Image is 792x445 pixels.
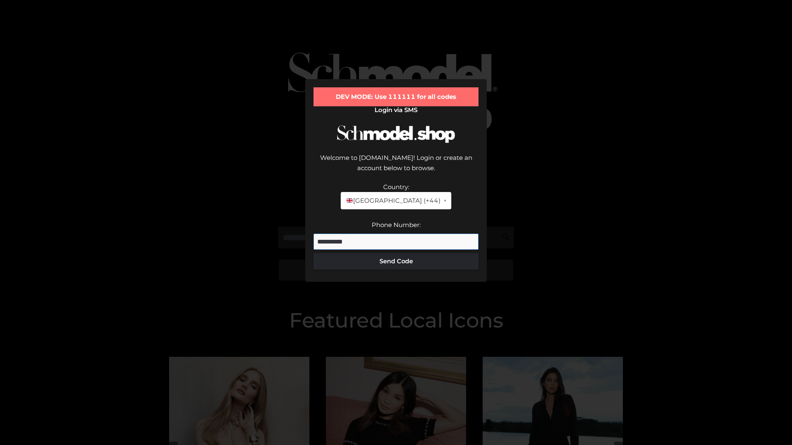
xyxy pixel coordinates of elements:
[346,197,353,204] img: 🇬🇧
[334,118,458,150] img: Schmodel Logo
[313,152,478,182] div: Welcome to [DOMAIN_NAME]! Login or create an account below to browse.
[383,183,409,191] label: Country:
[346,195,440,206] span: [GEOGRAPHIC_DATA] (+44)
[313,106,478,114] h2: Login via SMS
[372,221,421,229] label: Phone Number:
[313,87,478,106] div: DEV MODE: Use 111111 for all codes
[313,253,478,269] button: Send Code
